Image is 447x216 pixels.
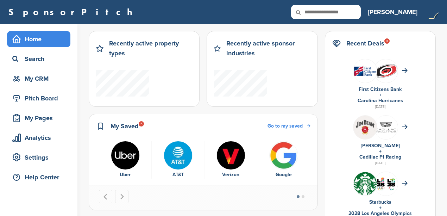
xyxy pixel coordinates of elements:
[358,98,403,104] a: Carolina Hurricanes
[379,92,382,98] a: +
[111,121,139,131] h2: My Saved
[353,63,377,79] img: Open uri20141112 50798 148hg1y
[374,172,398,196] img: Csrq75nh 400x400
[302,195,304,198] button: Go to page 2
[261,171,306,179] div: Google
[11,33,70,45] div: Home
[226,38,310,58] h2: Recently active sponsor industries
[361,143,400,149] a: [PERSON_NAME]
[7,70,70,87] a: My CRM
[7,110,70,126] a: My Pages
[332,104,428,110] div: [DATE]
[208,141,253,179] a: P hn 5tr 400x400 Verizon
[155,171,201,179] div: AT&T
[152,141,204,179] div: 2 of 5
[353,172,377,196] img: Open uri20141112 50798 1m0bak2
[353,116,377,139] img: Jyyddrmw 400x400
[115,190,128,203] button: Next slide
[379,148,382,154] a: +
[368,7,417,17] h3: [PERSON_NAME]
[7,31,70,47] a: Home
[369,199,391,205] a: Starbucks
[109,38,192,58] h2: Recently active property types
[99,190,112,203] button: Go to last slide
[11,72,70,85] div: My CRM
[155,141,201,179] a: Tpli2eyp 400x400 AT&T
[269,141,298,170] img: Bwupxdxo 400x400
[368,4,417,20] a: [PERSON_NAME]
[346,38,384,48] h2: Recent Deals
[297,195,300,198] button: Go to page 1
[291,194,310,199] ul: Select a slide to show
[208,171,253,179] div: Verizon
[204,141,257,179] div: 3 of 5
[102,171,148,179] div: Uber
[7,149,70,166] a: Settings
[7,130,70,146] a: Analytics
[257,141,310,179] div: 4 of 5
[267,123,303,129] span: Go to my saved
[11,171,70,184] div: Help Center
[7,90,70,106] a: Pitch Board
[8,7,137,17] a: SponsorPitch
[374,63,398,78] img: Open uri20141112 64162 1shn62e?1415805732
[216,141,245,170] img: P hn 5tr 400x400
[359,86,402,92] a: First Citizens Bank
[99,141,152,179] div: 1 of 5
[11,151,70,164] div: Settings
[102,141,148,179] a: Uber logo Uber
[267,122,310,130] a: Go to my saved
[332,160,428,166] div: [DATE]
[7,51,70,67] a: Search
[379,205,382,211] a: +
[359,154,401,160] a: Cadillac F1 Racing
[11,92,70,105] div: Pitch Board
[11,131,70,144] div: Analytics
[374,116,398,139] img: Fcgoatp8 400x400
[384,38,390,44] div: 8
[164,141,193,170] img: Tpli2eyp 400x400
[7,169,70,185] a: Help Center
[139,121,144,126] div: 5
[111,141,140,170] img: Uber logo
[11,112,70,124] div: My Pages
[11,53,70,65] div: Search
